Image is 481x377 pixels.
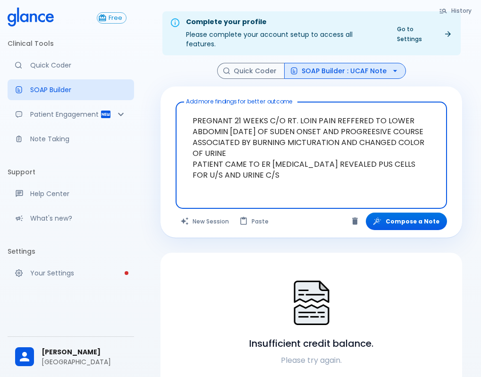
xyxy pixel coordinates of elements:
p: What's new? [30,214,127,223]
button: SOAP Builder : UCAF Note [284,63,406,79]
div: Patient Reports & Referrals [8,104,134,125]
p: Note Taking [30,134,127,144]
button: History [434,4,477,17]
button: Compose a Note [366,213,447,230]
li: Clinical Tools [8,32,134,55]
div: Complete your profile [186,17,384,27]
span: Free [105,15,126,22]
div: [PERSON_NAME][GEOGRAPHIC_DATA] [8,341,134,373]
a: Click to view or change your subscription [97,12,134,24]
div: Please complete your account setup to access all features. [186,14,384,52]
p: Patient Engagement [30,110,100,119]
p: [GEOGRAPHIC_DATA] [42,357,127,367]
img: Search Not Found [288,279,335,326]
p: SOAP Builder [30,85,127,94]
a: Get help from our support team [8,183,134,204]
button: Paste from clipboard [235,213,274,230]
button: Free [97,12,127,24]
p: Quick Coder [30,60,127,70]
a: Docugen: Compose a clinical documentation in seconds [8,79,134,100]
a: Go to Settings [391,22,457,46]
div: Recent updates and feature releases [8,208,134,229]
button: Quick Coder [217,63,285,79]
li: Settings [8,240,134,263]
a: Moramiz: Find ICD10AM codes instantly [8,55,134,76]
h6: Insufficient credit balance. [249,336,373,351]
textarea: PREGNANT 21 WEEKS C/O RT. LOIN PAIN REFFERED TO LOWER ABDOMIN [DATE] OF SUDEN ONSET AND PROGREESI... [182,106,440,190]
button: Clears all inputs and results. [176,213,235,230]
span: [PERSON_NAME] [42,347,127,357]
a: Please complete account setup [8,263,134,283]
p: Please try again. [172,355,451,366]
p: Your Settings [30,268,127,278]
p: Help Center [30,189,127,198]
li: Support [8,161,134,183]
a: Advanced note-taking [8,129,134,149]
button: Clear [348,214,362,228]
